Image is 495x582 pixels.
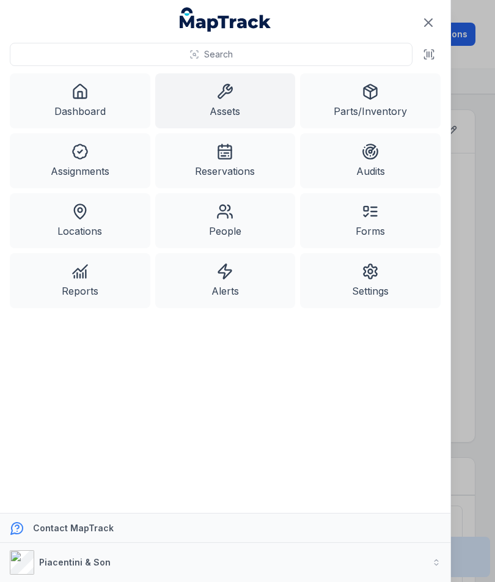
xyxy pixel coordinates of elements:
a: Assignments [10,133,150,188]
a: Assets [155,73,296,128]
a: People [155,193,296,248]
button: Search [10,43,413,66]
a: Alerts [155,253,296,308]
a: Locations [10,193,150,248]
a: Reservations [155,133,296,188]
a: Reports [10,253,150,308]
button: Close navigation [416,10,441,35]
a: Forms [300,193,441,248]
span: Search [204,48,233,61]
a: MapTrack [180,7,271,32]
strong: Contact MapTrack [33,523,114,533]
a: Settings [300,253,441,308]
a: Parts/Inventory [300,73,441,128]
strong: Piacentini & Son [39,557,111,567]
a: Audits [300,133,441,188]
a: Dashboard [10,73,150,128]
